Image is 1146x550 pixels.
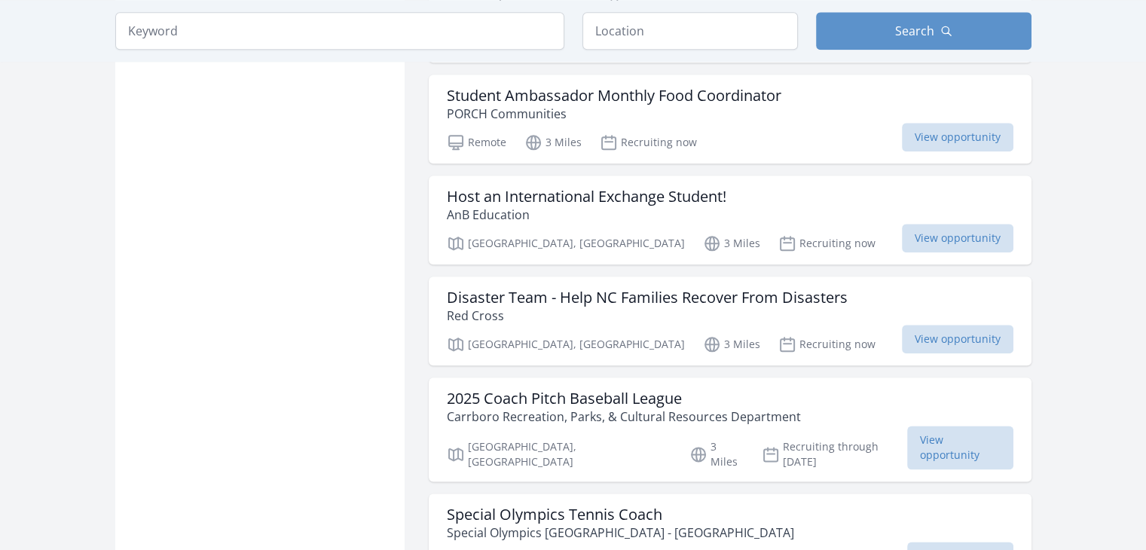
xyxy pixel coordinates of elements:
h3: Student Ambassador Monthly Food Coordinator [447,87,781,105]
p: Carrboro Recreation, Parks, & Cultural Resources Department [447,408,801,426]
h3: 2025 Coach Pitch Baseball League [447,390,801,408]
p: 3 Miles [689,439,744,469]
span: View opportunity [902,123,1013,151]
p: PORCH Communities [447,105,781,123]
p: 3 Miles [703,335,760,353]
span: View opportunity [902,325,1013,353]
p: Remote [447,133,506,151]
p: [GEOGRAPHIC_DATA], [GEOGRAPHIC_DATA] [447,439,672,469]
span: View opportunity [902,224,1013,252]
p: Recruiting now [778,335,876,353]
p: 3 Miles [524,133,582,151]
a: Host an International Exchange Student! AnB Education [GEOGRAPHIC_DATA], [GEOGRAPHIC_DATA] 3 Mile... [429,176,1031,264]
a: 2025 Coach Pitch Baseball League Carrboro Recreation, Parks, & Cultural Resources Department [GEO... [429,377,1031,481]
button: Search [816,12,1031,50]
p: Red Cross [447,307,848,325]
p: [GEOGRAPHIC_DATA], [GEOGRAPHIC_DATA] [447,234,685,252]
span: Search [895,22,934,40]
p: AnB Education [447,206,726,224]
p: Recruiting now [600,133,697,151]
a: Student Ambassador Monthly Food Coordinator PORCH Communities Remote 3 Miles Recruiting now View ... [429,75,1031,163]
a: Disaster Team - Help NC Families Recover From Disasters Red Cross [GEOGRAPHIC_DATA], [GEOGRAPHIC_... [429,277,1031,365]
p: [GEOGRAPHIC_DATA], [GEOGRAPHIC_DATA] [447,335,685,353]
input: Keyword [115,12,564,50]
h3: Special Olympics Tennis Coach [447,506,794,524]
input: Location [582,12,798,50]
p: Special Olympics [GEOGRAPHIC_DATA] - [GEOGRAPHIC_DATA] [447,524,794,542]
h3: Disaster Team - Help NC Families Recover From Disasters [447,289,848,307]
p: 3 Miles [703,234,760,252]
span: View opportunity [907,426,1013,469]
p: Recruiting through [DATE] [762,439,907,469]
h3: Host an International Exchange Student! [447,188,726,206]
p: Recruiting now [778,234,876,252]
